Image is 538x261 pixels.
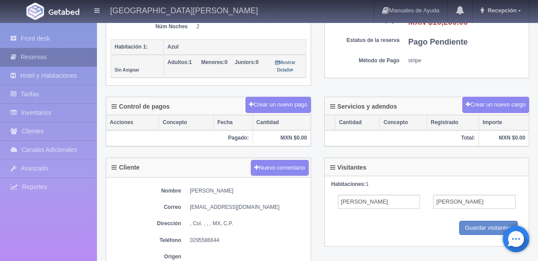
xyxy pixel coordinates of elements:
h4: Control de pagos [111,103,170,110]
div: 1 [331,181,523,188]
b: Habitación 1: [115,44,148,50]
input: Nombre del Adulto [338,195,420,209]
dt: Núm Noches [117,23,188,30]
strong: Juniors: [235,59,256,65]
img: Getabed [48,8,79,15]
span: 0 [235,59,259,65]
th: Importe [479,115,529,130]
th: Azul [164,39,306,55]
b: MXN $16,200.00 [408,18,468,26]
dd: [PERSON_NAME] [190,187,306,195]
button: Crear un nuevo cargo [462,97,529,113]
th: Registrado [427,115,479,130]
dd: , Col. , , , MX, C.P. [190,220,306,227]
strong: Menores: [201,59,224,65]
th: Concepto [159,115,214,130]
dt: Dirección [111,220,181,227]
b: Pago Pendiente [408,38,468,46]
dt: Método de Pago [329,57,400,64]
img: Getabed [26,3,44,20]
strong: Adultos: [167,59,189,65]
th: Fecha [214,115,253,130]
button: Nuevo comentario [251,160,309,176]
dt: Origen [111,253,181,261]
dd: 0295586644 [190,237,306,244]
span: 0 [201,59,227,65]
button: Crear un nuevo pago [245,97,311,113]
strong: Habitaciones: [331,181,366,187]
h4: Visitantes [330,164,367,171]
input: Apellidos del Adulto [433,195,516,209]
dd: [EMAIL_ADDRESS][DOMAIN_NAME] [190,204,306,211]
th: Pagado: [106,130,252,146]
dt: Correo [111,204,181,211]
th: Total: [325,130,479,146]
th: MXN $0.00 [479,130,529,146]
small: Sin Asignar [115,68,139,72]
span: 1 [167,59,192,65]
h4: [GEOGRAPHIC_DATA][PERSON_NAME] [110,4,258,15]
dt: Teléfono [111,237,181,244]
th: Concepto [380,115,427,130]
dd: stripe [408,57,525,64]
dd: 2 [197,23,300,30]
th: Cantidad [252,115,310,130]
dt: Nombre [111,187,181,195]
small: Mostrar Detalle [275,60,295,72]
a: Mostrar Detalle [275,59,295,73]
span: Recepción [486,7,517,14]
input: Guardar visitantes [459,221,518,235]
dt: Estatus de la reserva [329,37,400,44]
th: MXN $0.00 [252,130,310,146]
th: Cantidad [335,115,380,130]
h4: Cliente [111,164,140,171]
th: Acciones [106,115,159,130]
h4: Servicios y adendos [330,103,397,110]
